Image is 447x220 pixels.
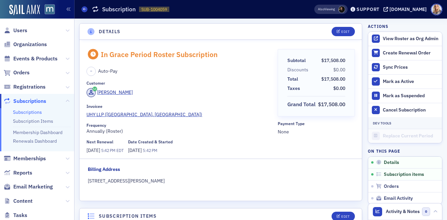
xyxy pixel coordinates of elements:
[318,7,324,11] div: Also
[383,107,439,113] div: Cancel Subscription
[357,6,379,12] div: Support
[143,148,157,153] span: 5:42 PM
[4,155,46,162] a: Memberships
[128,139,173,144] div: Date Created & Started
[287,57,308,64] span: Subtotal
[13,118,53,124] a: Subscription Items
[86,123,273,135] div: Annually (Roster)
[318,7,335,12] span: Viewing
[99,213,157,220] h4: Subscription items
[86,111,202,118] span: UHY LLP (Columbia, MD)
[384,183,399,189] span: Orders
[383,50,439,56] div: Create Renewal Order
[4,41,47,48] a: Organizations
[13,55,58,62] span: Events & Products
[40,4,55,16] a: View Homepage
[341,30,350,34] div: Edit
[97,89,133,96] div: [PERSON_NAME]
[13,212,27,219] span: Tasks
[368,46,442,60] button: Create Renewal Order
[101,50,218,59] div: In Grace Period Roster Subscription
[115,148,124,153] span: EDT
[338,6,345,13] span: Lauren McDonough
[383,93,439,99] div: Mark as Suspended
[98,68,117,75] span: Auto-Pay
[13,109,42,115] a: Subscriptions
[287,76,298,83] div: Total
[90,69,92,74] span: –
[13,27,27,34] span: Users
[422,207,430,216] span: 0
[383,133,439,139] div: Replace Current Period
[99,28,121,35] h4: Details
[86,88,133,97] a: [PERSON_NAME]
[341,215,350,218] div: Edit
[431,4,442,15] span: Profile
[13,138,57,144] a: Renewals Dashboard
[384,195,413,201] span: Email Activity
[287,85,302,92] span: Taxes
[13,98,46,105] span: Subscriptions
[86,81,105,86] div: Customer
[88,166,120,173] div: Billing Address
[287,76,300,83] span: Total
[333,85,345,91] span: $0.00
[278,128,355,135] span: None
[45,4,55,15] img: SailAMX
[318,101,345,108] span: $17,508.00
[13,129,63,135] a: Membership Dashboard
[368,129,442,143] button: Replace Current Period
[368,23,388,29] h4: Actions
[373,121,391,125] span: Dev Tools
[13,197,33,205] span: Content
[101,148,115,153] span: 5:42 PM
[128,147,143,153] span: [DATE]
[384,160,399,166] span: Details
[86,111,273,118] a: UHY LLP ([GEOGRAPHIC_DATA], [GEOGRAPHIC_DATA])
[368,74,442,89] button: Mark as Active
[368,32,442,46] button: View Roster as Org Admin
[86,139,113,144] div: Next Renewal
[86,104,102,109] div: Invoicee
[13,155,46,162] span: Memberships
[13,183,53,190] span: Email Marketing
[321,57,345,63] span: $17,508.00
[368,103,442,117] button: Cancel Subscription
[368,89,442,103] button: Mark as Suspended
[368,60,442,74] button: Sync Prices
[287,66,311,73] span: Discounts
[86,123,106,128] div: Frequency
[384,172,424,178] span: Subscription items
[287,85,300,92] div: Taxes
[368,148,442,154] h4: On this page
[383,79,439,85] div: Mark as Active
[383,64,439,70] div: Sync Prices
[383,7,429,12] button: [DOMAIN_NAME]
[13,41,47,48] span: Organizations
[102,5,136,13] h1: Subscription
[383,36,438,42] button: View Roster as Org Admin
[13,169,32,177] span: Reports
[4,98,46,105] a: Subscriptions
[4,169,32,177] a: Reports
[333,67,345,73] span: $0.00
[287,101,316,109] div: Grand Total
[332,27,355,36] button: Edit
[141,7,167,12] span: SUB-1004059
[4,183,53,190] a: Email Marketing
[13,69,30,76] span: Orders
[9,5,40,15] img: SailAMX
[278,121,305,126] div: Payment Type
[4,197,33,205] a: Content
[287,101,318,109] span: Grand Total
[4,69,30,76] a: Orders
[287,66,308,73] div: Discounts
[4,212,27,219] a: Tasks
[4,83,46,91] a: Registrations
[389,6,427,12] div: [DOMAIN_NAME]
[4,55,58,62] a: Events & Products
[88,178,354,184] div: [STREET_ADDRESS][PERSON_NAME]
[386,208,420,215] span: Activity & Notes
[13,83,46,91] span: Registrations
